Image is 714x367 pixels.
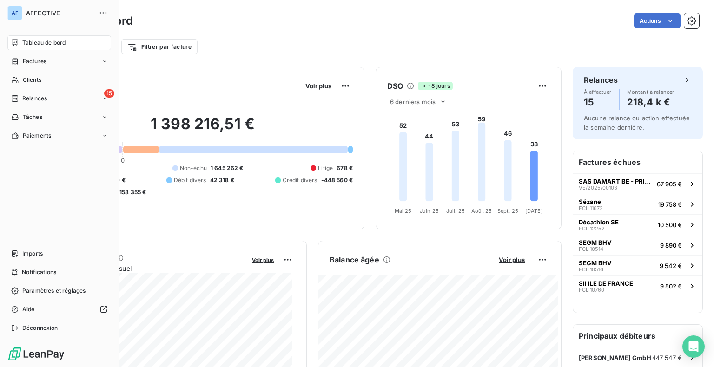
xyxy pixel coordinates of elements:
h4: 15 [584,95,612,110]
button: Actions [634,13,681,28]
a: Aide [7,302,111,317]
span: -158 355 € [117,188,146,197]
tspan: Juin 25 [420,208,439,214]
span: VE/2025/00103 [579,185,617,190]
span: Clients [23,76,41,84]
h6: Factures échues [573,151,702,173]
span: Paramètres et réglages [22,287,86,295]
span: 0 [121,157,125,164]
span: FCLI10514 [579,246,603,252]
span: Tableau de bord [22,39,66,47]
span: Déconnexion [22,324,58,332]
tspan: Sept. 25 [497,208,518,214]
tspan: Mai 25 [395,208,412,214]
button: SEGM BHVFCLI105169 542 € [573,255,702,275]
span: 9 890 € [660,242,682,249]
span: Relances [22,94,47,103]
tspan: [DATE] [525,208,543,214]
span: À effectuer [584,89,612,95]
button: SII ILE DE FRANCEFCLI107609 502 € [573,275,702,296]
span: FCLI10516 [579,267,603,272]
span: 19 758 € [658,201,682,208]
span: Chiffre d'affaires mensuel [53,263,245,273]
button: SézaneFCLI1167219 758 € [573,194,702,214]
h4: 218,4 k € [627,95,674,110]
span: 10 500 € [658,221,682,229]
span: 678 € [337,164,353,172]
div: AF [7,6,22,20]
span: -8 jours [418,82,452,90]
h2: 1 398 216,51 € [53,115,353,143]
span: FCLI11672 [579,205,603,211]
tspan: Août 25 [471,208,492,214]
span: Factures [23,57,46,66]
span: AFFECTIVE [26,9,93,17]
span: 9 502 € [660,282,682,290]
span: Voir plus [305,82,331,90]
span: SAS DAMART BE - PRIMATIS [579,177,653,185]
button: Filtrer par facture [121,39,198,54]
span: SII ILE DE FRANCE [579,280,633,287]
h6: Balance âgée [330,254,379,265]
span: SEGM BHV [579,239,612,246]
span: Paiements [23,131,51,140]
span: Montant à relancer [627,89,674,95]
span: Aucune relance ou action effectuée la semaine dernière. [584,114,690,131]
span: 6 derniers mois [390,98,436,105]
button: Voir plus [303,82,334,90]
span: Litige [318,164,333,172]
span: 67 905 € [657,180,682,188]
span: [PERSON_NAME] GmbH [579,354,651,361]
h6: DSO [387,80,403,92]
span: Aide [22,305,35,314]
span: Notifications [22,268,56,276]
tspan: Juil. 25 [446,208,465,214]
span: Non-échu [180,164,207,172]
span: 447 547 € [652,354,682,361]
span: FCLI12252 [579,226,605,231]
h6: Principaux débiteurs [573,325,702,347]
span: Débit divers [174,176,206,184]
img: Logo LeanPay [7,347,65,361]
span: 9 542 € [660,262,682,269]
button: Voir plus [496,256,528,264]
span: 1 645 262 € [211,164,244,172]
span: Sézane [579,198,601,205]
span: -448 560 € [321,176,353,184]
button: Voir plus [249,256,277,264]
span: SEGM BHV [579,259,612,267]
button: Décathlon SEFCLI1225210 500 € [573,214,702,235]
span: Décathlon SE [579,218,619,226]
span: Tâches [23,113,42,121]
button: SEGM BHVFCLI105149 890 € [573,235,702,255]
h6: Relances [584,74,618,85]
span: Imports [22,249,43,258]
div: Open Intercom Messenger [682,335,705,358]
span: FCLI10760 [579,287,604,293]
span: Crédit divers [283,176,317,184]
span: Voir plus [252,257,274,263]
span: 42 318 € [210,176,234,184]
span: 15 [104,89,114,98]
span: Voir plus [499,256,525,263]
button: SAS DAMART BE - PRIMATISVE/2025/0010367 905 € [573,173,702,194]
